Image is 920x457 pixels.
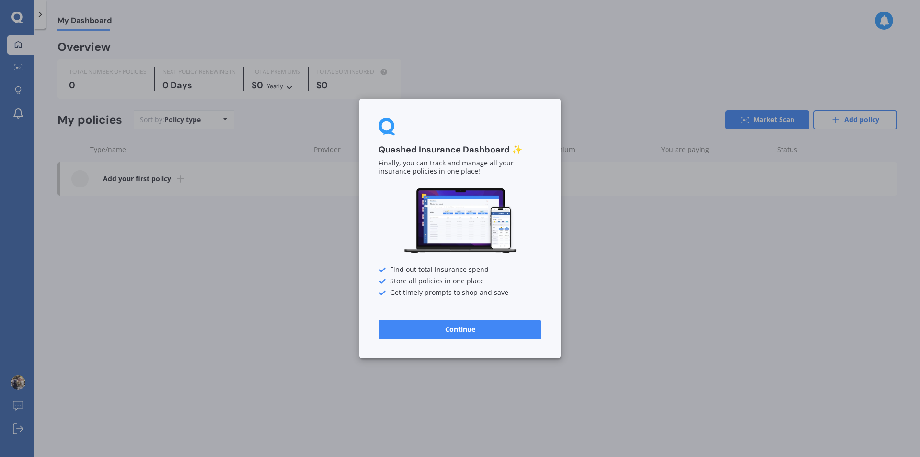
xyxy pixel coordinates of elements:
[402,187,517,255] img: Dashboard
[379,144,541,155] h3: Quashed Insurance Dashboard ✨
[379,266,541,274] div: Find out total insurance spend
[379,278,541,285] div: Store all policies in one place
[379,289,541,297] div: Get timely prompts to shop and save
[379,160,541,176] p: Finally, you can track and manage all your insurance policies in one place!
[379,320,541,339] button: Continue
